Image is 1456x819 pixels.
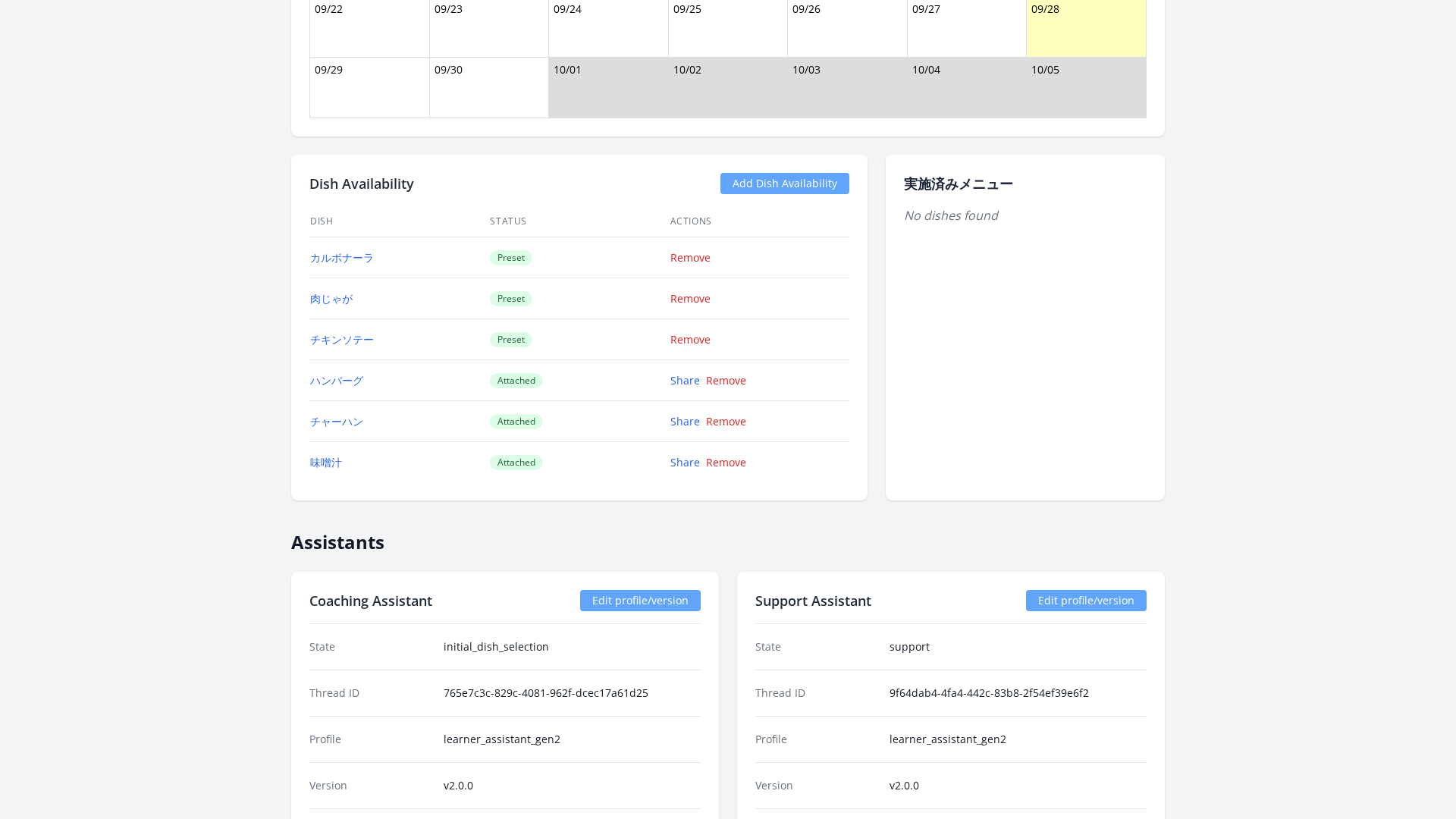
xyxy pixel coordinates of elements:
h2: Assistants [291,519,1165,554]
dd: learner_assistant_gen2 [444,732,701,747]
dd: 765e7c3c-829c-4081-962f-dcec17a61d25 [444,686,701,701]
span: Preset [490,332,532,347]
span: Attached [490,373,543,388]
td: 10/03 [788,58,908,118]
dt: Version [755,778,877,793]
a: Add Dish Availability [720,173,849,194]
span: Attached [490,414,543,429]
dd: support [890,639,1147,654]
dt: State [755,639,877,654]
h2: Support Assistant [755,590,871,611]
dd: 9f64dab4-4fa4-442c-83b8-2f54ef39e6f2 [890,686,1147,701]
th: Dish [309,206,489,237]
a: Share [670,373,700,388]
a: Share [670,414,700,428]
a: ハンバーグ [310,373,363,388]
dd: initial_dish_selection [444,639,701,654]
a: Remove [670,332,711,347]
td: 10/05 [1027,58,1147,118]
a: Remove [706,373,746,388]
dd: v2.0.0 [890,778,1147,793]
dt: Thread ID [755,686,877,701]
a: Remove [706,455,746,469]
dd: v2.0.0 [444,778,701,793]
td: 09/29 [310,58,430,118]
dt: Thread ID [309,686,431,701]
span: Preset [490,250,532,265]
h2: Coaching Assistant [309,590,432,611]
th: Status [489,206,669,237]
dt: Version [309,778,431,793]
span: Attached [490,455,543,470]
td: 10/04 [907,58,1027,118]
h2: Dish Availability [309,173,414,194]
dt: Profile [755,732,877,747]
a: カルボナーラ [310,250,374,265]
p: No dishes found [904,206,1147,224]
dd: learner_assistant_gen2 [890,732,1147,747]
a: Remove [706,414,746,428]
span: Preset [490,291,532,306]
a: Remove [670,250,711,265]
dt: State [309,639,431,654]
a: Share [670,455,700,469]
a: チャーハン [310,414,363,428]
dt: Profile [309,732,431,747]
td: 10/02 [668,58,788,118]
a: 味噌汁 [310,455,342,469]
a: 肉じゃが [310,291,353,306]
h2: 実施済みメニュー [904,173,1147,194]
a: Remove [670,291,711,306]
a: Edit profile/version [1026,590,1147,611]
th: Actions [670,206,849,237]
a: チキンソテー [310,332,374,347]
td: 10/01 [549,58,669,118]
td: 09/30 [429,58,549,118]
a: Edit profile/version [580,590,701,611]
